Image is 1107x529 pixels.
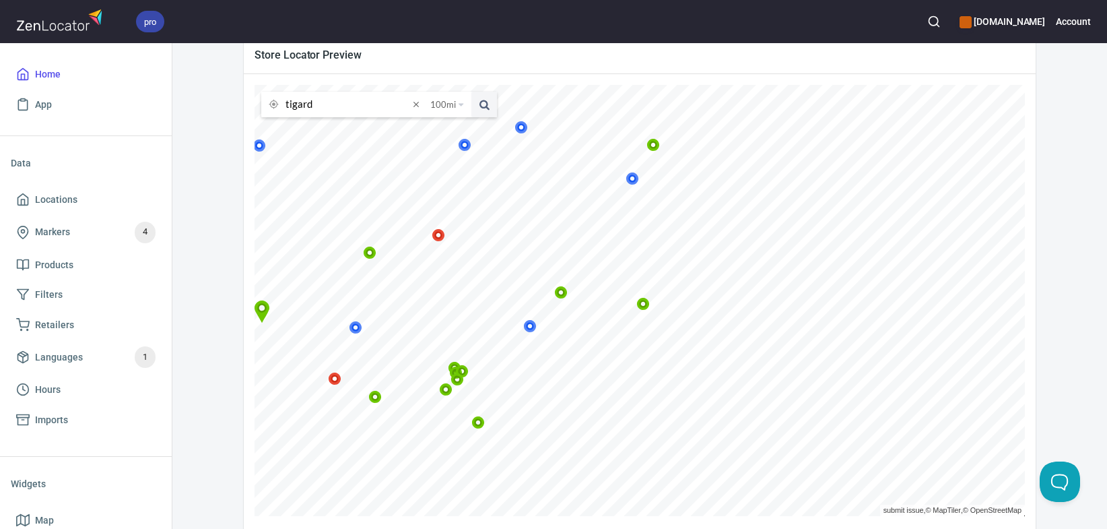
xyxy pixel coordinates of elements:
[35,412,68,429] span: Imports
[35,224,70,241] span: Markers
[35,257,73,274] span: Products
[35,317,74,334] span: Retailers
[11,405,161,435] a: Imports
[35,96,52,113] span: App
[135,224,156,240] span: 4
[11,310,161,340] a: Retailers
[11,147,161,179] li: Data
[136,15,164,29] span: pro
[11,250,161,280] a: Products
[960,16,972,28] button: color-CE600E
[11,215,161,250] a: Markers4
[35,349,83,366] span: Languages
[11,90,161,120] a: App
[1024,516,1025,516] a: ZenLocator
[430,92,456,117] span: 100 mi
[11,340,161,375] a: Languages1
[255,48,1025,62] span: Store Locator Preview
[960,7,1045,36] div: Manage your apps
[11,185,161,215] a: Locations
[135,350,156,365] span: 1
[11,280,161,310] a: Filters
[35,286,63,303] span: Filters
[16,5,106,34] img: zenlocator
[1056,14,1091,29] h6: Account
[35,381,61,398] span: Hours
[286,92,409,117] input: search
[35,66,61,83] span: Home
[1040,462,1080,502] iframe: Help Scout Beacon - Open
[35,512,54,529] span: Map
[919,7,949,36] button: Search
[11,375,161,405] a: Hours
[11,59,161,90] a: Home
[255,85,1025,516] canvas: Map
[35,191,77,208] span: Locations
[1056,7,1091,36] button: Account
[136,11,164,32] div: pro
[11,468,161,500] li: Widgets
[960,14,1045,29] h6: [DOMAIN_NAME]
